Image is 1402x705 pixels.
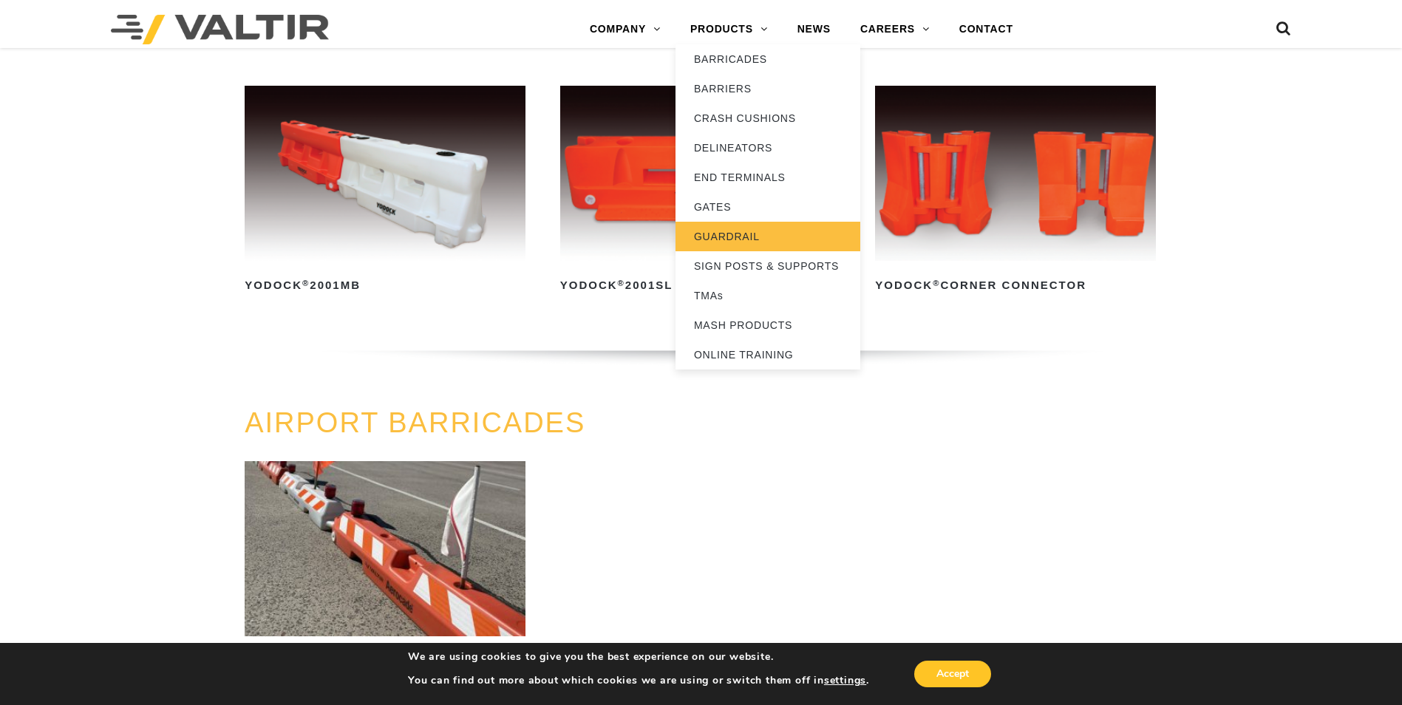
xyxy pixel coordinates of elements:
[845,15,945,44] a: CAREERS
[302,279,310,287] sup: ®
[245,274,525,298] h2: Yodock 2001MB
[560,274,841,298] h2: Yodock 2001SL
[676,103,860,133] a: CRASH CUSHIONS
[245,461,525,636] img: Valtir Rentals Airport Aerocade Bradley International Airport
[676,192,860,222] a: GATES
[245,461,525,673] a: Aerocade®Airport Barricades
[676,74,860,103] a: BARRIERS
[560,86,841,298] a: Yodock®2001SL
[408,650,869,664] p: We are using cookies to give you the best experience on our website.
[875,274,1156,298] h2: Yodock Corner Connector
[933,279,940,287] sup: ®
[676,340,860,369] a: ONLINE TRAINING
[618,279,625,287] sup: ®
[676,133,860,163] a: DELINEATORS
[676,163,860,192] a: END TERMINALS
[824,674,866,687] button: settings
[676,310,860,340] a: MASH PRODUCTS
[783,15,845,44] a: NEWS
[914,661,991,687] button: Accept
[245,86,525,298] a: Yodock®2001MB
[676,281,860,310] a: TMAs
[676,251,860,281] a: SIGN POSTS & SUPPORTS
[875,86,1156,298] a: Yodock®Corner Connector
[676,15,783,44] a: PRODUCTS
[676,44,860,74] a: BARRICADES
[575,15,676,44] a: COMPANY
[408,674,869,687] p: You can find out more about which cookies we are using or switch them off in .
[111,15,329,44] img: Valtir
[676,222,860,251] a: GUARDRAIL
[245,407,585,438] a: AIRPORT BARRICADES
[945,15,1028,44] a: CONTACT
